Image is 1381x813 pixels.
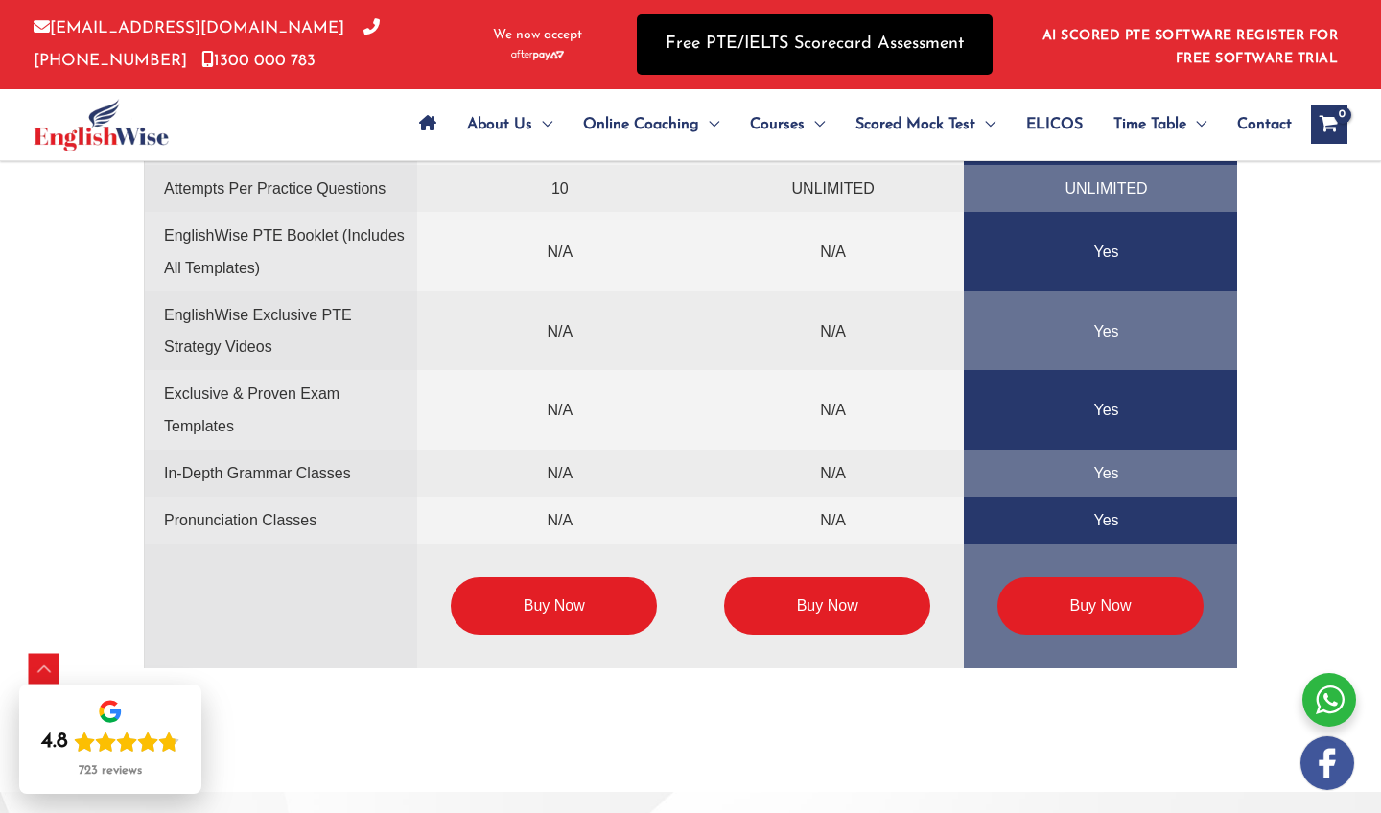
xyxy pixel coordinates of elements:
span: About Us [467,91,532,158]
aside: Header Widget 1 [1031,13,1347,76]
a: Online CoachingMenu Toggle [568,91,735,158]
span: Menu Toggle [699,91,719,158]
td: Pronunciation Classes [145,497,418,544]
td: N/A [690,212,964,291]
td: N/A [690,370,964,450]
a: AI SCORED PTE SOFTWARE REGISTER FOR FREE SOFTWARE TRIAL [1042,29,1339,66]
a: Free PTE/IELTS Scorecard Assessment [637,14,993,75]
span: Contact [1237,91,1292,158]
td: UNLIMITED [964,165,1237,212]
span: Menu Toggle [805,91,825,158]
span: Scored Mock Test [855,91,975,158]
a: Buy Now [724,577,930,635]
td: N/A [417,497,690,544]
td: N/A [690,450,964,497]
img: Afterpay-Logo [511,50,564,60]
a: Buy Now [451,577,657,635]
td: N/A [417,450,690,497]
td: In-Depth Grammar Classes [145,450,418,497]
span: We now accept [493,26,582,45]
a: Scored Mock TestMenu Toggle [840,91,1011,158]
a: CoursesMenu Toggle [735,91,840,158]
span: Online Coaching [583,91,699,158]
td: Attempts Per Practice Questions [145,165,418,212]
a: Contact [1222,91,1292,158]
td: Yes [964,370,1237,450]
td: Yes [964,212,1237,291]
img: white-facebook.png [1300,736,1354,790]
div: 4.8 [41,729,68,755]
a: About UsMenu Toggle [452,91,568,158]
a: Time TableMenu Toggle [1098,91,1222,158]
a: View Shopping Cart, empty [1311,105,1347,144]
span: Time Table [1113,91,1186,158]
a: [EMAIL_ADDRESS][DOMAIN_NAME] [34,20,344,36]
a: Buy Now [997,577,1204,635]
div: 723 reviews [79,763,142,778]
td: EnglishWise PTE Booklet (Includes All Templates) [145,212,418,291]
span: Menu Toggle [532,91,552,158]
div: Rating: 4.8 out of 5 [41,729,179,755]
img: cropped-ew-logo [34,99,169,151]
span: Courses [750,91,805,158]
td: UNLIMITED [690,165,964,212]
td: Exclusive & Proven Exam Templates [145,370,418,450]
span: Menu Toggle [975,91,995,158]
td: N/A [417,212,690,291]
td: N/A [690,497,964,544]
td: Yes [964,497,1237,544]
a: [PHONE_NUMBER] [34,20,380,68]
a: 1300 000 783 [201,53,316,69]
td: Yes [964,450,1237,497]
td: N/A [690,291,964,371]
nav: Site Navigation: Main Menu [404,91,1292,158]
td: N/A [417,291,690,371]
td: EnglishWise Exclusive PTE Strategy Videos [145,291,418,371]
span: ELICOS [1026,91,1083,158]
a: ELICOS [1011,91,1098,158]
td: N/A [417,370,690,450]
td: 10 [417,165,690,212]
span: Menu Toggle [1186,91,1206,158]
td: Yes [964,291,1237,371]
